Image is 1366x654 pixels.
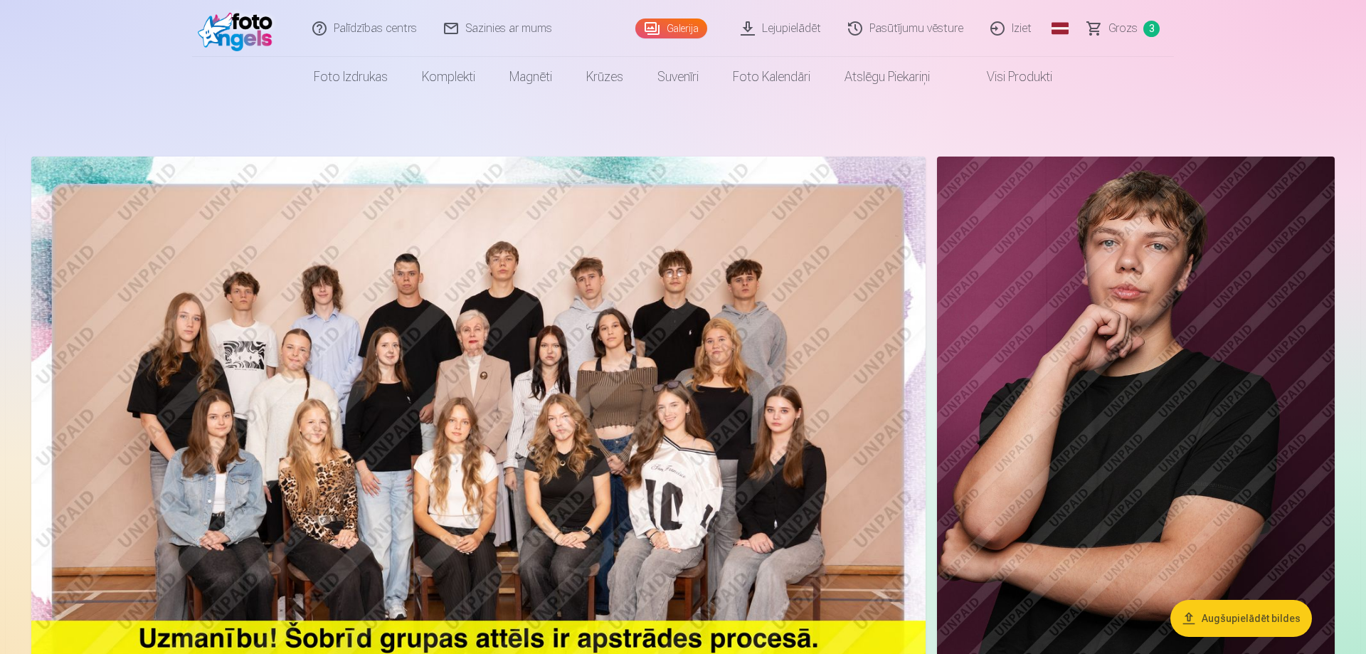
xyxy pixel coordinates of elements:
[1170,600,1312,637] button: Augšupielādēt bildes
[1143,21,1160,37] span: 3
[947,57,1069,97] a: Visi produkti
[405,57,492,97] a: Komplekti
[297,57,405,97] a: Foto izdrukas
[640,57,716,97] a: Suvenīri
[198,6,280,51] img: /fa1
[716,57,827,97] a: Foto kalendāri
[569,57,640,97] a: Krūzes
[1108,20,1138,37] span: Grozs
[635,19,707,38] a: Galerija
[492,57,569,97] a: Magnēti
[827,57,947,97] a: Atslēgu piekariņi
